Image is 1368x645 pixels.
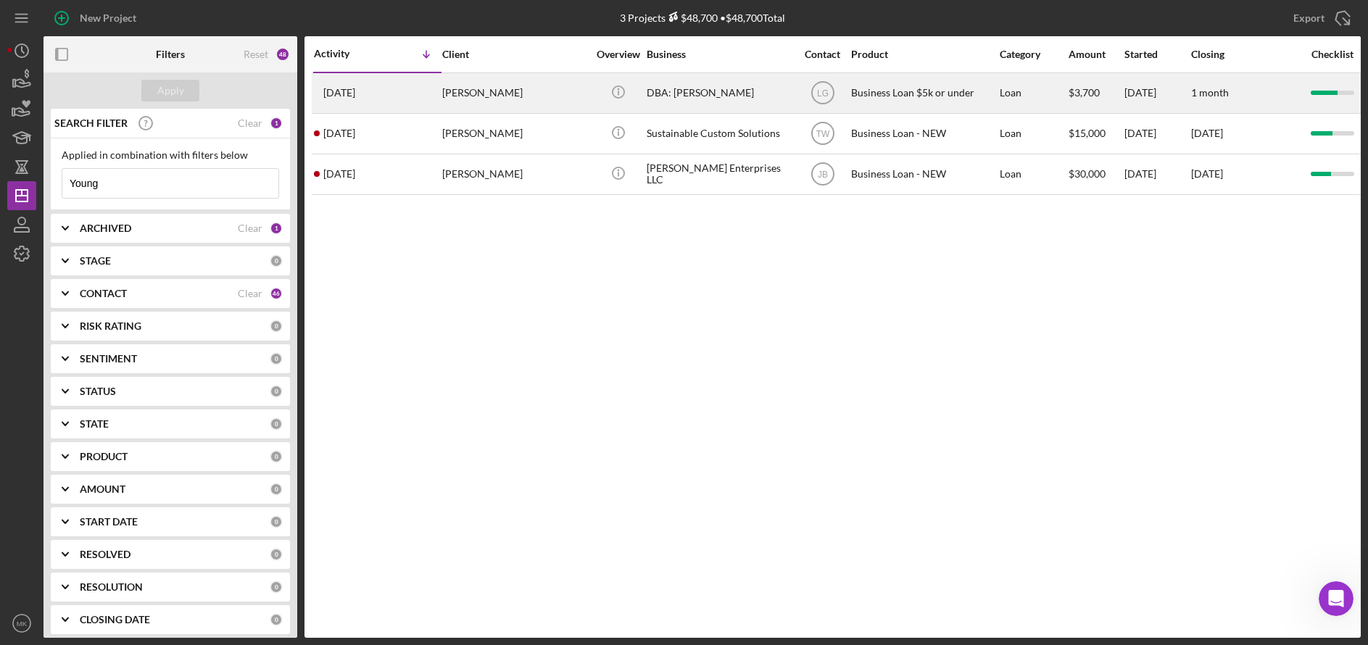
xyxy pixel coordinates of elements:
div: 46 [270,287,283,300]
b: START DATE [80,516,138,528]
div: Category [1000,49,1067,60]
div: Business Loan $5k or under [851,74,996,112]
time: [DATE] [1191,167,1223,180]
div: $48,700 [666,12,718,24]
div: [PERSON_NAME] [442,115,587,153]
b: STATE [80,418,109,430]
b: CONTACT [80,288,127,299]
span: $30,000 [1069,167,1106,180]
div: Reset [244,49,268,60]
div: Loan [1000,115,1067,153]
div: Started [1124,49,1190,60]
text: MK [17,620,28,628]
div: Loan [1000,155,1067,193]
div: 0 [270,320,283,333]
b: RESOLUTION [80,581,143,593]
div: [DATE] [1124,115,1190,153]
div: 0 [270,352,283,365]
div: Checklist [1301,49,1363,60]
b: AMOUNT [80,483,125,495]
b: SEARCH FILTER [54,117,128,129]
div: [PERSON_NAME] Enterprises LLC [647,155,792,193]
text: LG [816,88,828,99]
div: [DATE] [1124,74,1190,112]
div: Business Loan - NEW [851,155,996,193]
div: 0 [270,483,283,496]
button: Apply [141,80,199,101]
div: [PERSON_NAME] [442,74,587,112]
div: 0 [270,450,283,463]
div: 0 [270,580,283,594]
div: Clear [238,222,262,234]
b: RISK RATING [80,320,141,332]
b: STAGE [80,255,111,267]
div: Applied in combination with filters below [62,149,279,161]
div: 0 [270,385,283,398]
div: 0 [270,417,283,430]
iframe: Intercom live chat [1319,581,1354,616]
div: 0 [270,548,283,561]
div: 1 [270,222,283,235]
b: RESOLVED [80,549,130,560]
div: Product [851,49,996,60]
div: [PERSON_NAME] [442,155,587,193]
div: Clear [238,288,262,299]
div: 48 [275,47,290,62]
button: New Project [43,4,151,33]
time: 1 month [1191,86,1229,99]
button: Export [1279,4,1361,33]
div: DBA: [PERSON_NAME] [647,74,792,112]
div: Contact [795,49,850,60]
time: 2025-08-04 17:20 [323,128,355,139]
div: Client [442,49,587,60]
time: 2025-03-20 14:46 [323,168,355,180]
div: 1 [270,117,283,130]
div: Loan [1000,74,1067,112]
button: MK [7,609,36,638]
text: JB [817,170,827,180]
span: $3,700 [1069,86,1100,99]
b: PRODUCT [80,451,128,462]
div: Export [1293,4,1325,33]
b: SENTIMENT [80,353,137,365]
div: 0 [270,515,283,528]
div: 3 Projects • $48,700 Total [620,12,785,24]
div: Business Loan - NEW [851,115,996,153]
div: [DATE] [1124,155,1190,193]
div: Apply [157,80,184,101]
text: TW [816,129,829,139]
b: ARCHIVED [80,222,131,234]
div: New Project [80,4,136,33]
b: STATUS [80,386,116,397]
div: Business [647,49,792,60]
time: [DATE] [1191,127,1223,139]
b: Filters [156,49,185,60]
div: Sustainable Custom Solutions [647,115,792,153]
div: Overview [591,49,645,60]
div: 0 [270,254,283,267]
span: $15,000 [1069,127,1106,139]
div: Clear [238,117,262,129]
div: 0 [270,613,283,626]
div: Amount [1069,49,1123,60]
time: 2025-09-18 20:12 [323,87,355,99]
div: Activity [314,48,378,59]
div: Closing [1191,49,1300,60]
b: CLOSING DATE [80,614,150,625]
